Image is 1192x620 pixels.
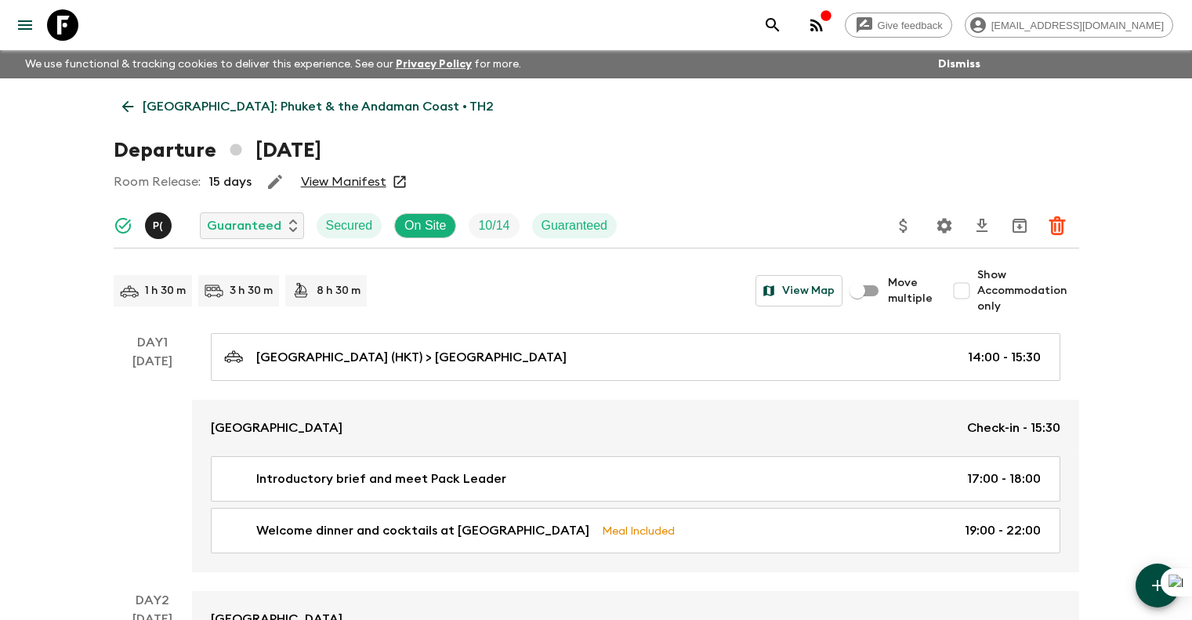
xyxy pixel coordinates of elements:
[114,172,201,191] p: Room Release:
[1004,210,1035,241] button: Archive (Completed, Cancelled or Unsynced Departures only)
[757,9,788,41] button: search adventures
[965,13,1173,38] div: [EMAIL_ADDRESS][DOMAIN_NAME]
[966,210,998,241] button: Download CSV
[869,20,951,31] span: Give feedback
[192,400,1079,456] a: [GEOGRAPHIC_DATA]Check-in - 15:30
[755,275,842,306] button: View Map
[145,212,175,239] button: P(
[208,172,252,191] p: 15 days
[19,50,527,78] p: We use functional & tracking cookies to deliver this experience. See our for more.
[317,283,360,299] p: 8 h 30 m
[469,213,519,238] div: Trip Fill
[301,174,386,190] a: View Manifest
[1042,210,1073,241] button: Delete
[211,333,1060,381] a: [GEOGRAPHIC_DATA] (HKT) > [GEOGRAPHIC_DATA]14:00 - 15:30
[230,283,273,299] p: 3 h 30 m
[888,210,919,241] button: Update Price, Early Bird Discount and Costs
[396,59,472,70] a: Privacy Policy
[256,521,589,540] p: Welcome dinner and cocktails at [GEOGRAPHIC_DATA]
[145,217,175,230] span: Pooky (Thanaphan) Kerdyoo
[967,470,1041,488] p: 17:00 - 18:00
[256,348,567,367] p: [GEOGRAPHIC_DATA] (HKT) > [GEOGRAPHIC_DATA]
[965,521,1041,540] p: 19:00 - 22:00
[934,53,984,75] button: Dismiss
[143,97,494,116] p: [GEOGRAPHIC_DATA]: Phuket & the Andaman Coast • TH2
[114,216,132,235] svg: Synced Successfully
[145,283,186,299] p: 1 h 30 m
[317,213,382,238] div: Secured
[114,91,502,122] a: [GEOGRAPHIC_DATA]: Phuket & the Andaman Coast • TH2
[256,470,506,488] p: Introductory brief and meet Pack Leader
[394,213,456,238] div: On Site
[983,20,1172,31] span: [EMAIL_ADDRESS][DOMAIN_NAME]
[114,135,321,166] h1: Departure [DATE]
[211,508,1060,553] a: Welcome dinner and cocktails at [GEOGRAPHIC_DATA]Meal Included19:00 - 22:00
[977,267,1079,314] span: Show Accommodation only
[542,216,608,235] p: Guaranteed
[132,352,172,572] div: [DATE]
[9,9,41,41] button: menu
[114,333,192,352] p: Day 1
[929,210,960,241] button: Settings
[967,419,1060,437] p: Check-in - 15:30
[602,522,675,539] p: Meal Included
[326,216,373,235] p: Secured
[845,13,952,38] a: Give feedback
[888,275,933,306] span: Move multiple
[153,219,163,232] p: P (
[211,456,1060,502] a: Introductory brief and meet Pack Leader17:00 - 18:00
[478,216,509,235] p: 10 / 14
[114,591,192,610] p: Day 2
[404,216,446,235] p: On Site
[968,348,1041,367] p: 14:00 - 15:30
[211,419,342,437] p: [GEOGRAPHIC_DATA]
[207,216,281,235] p: Guaranteed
